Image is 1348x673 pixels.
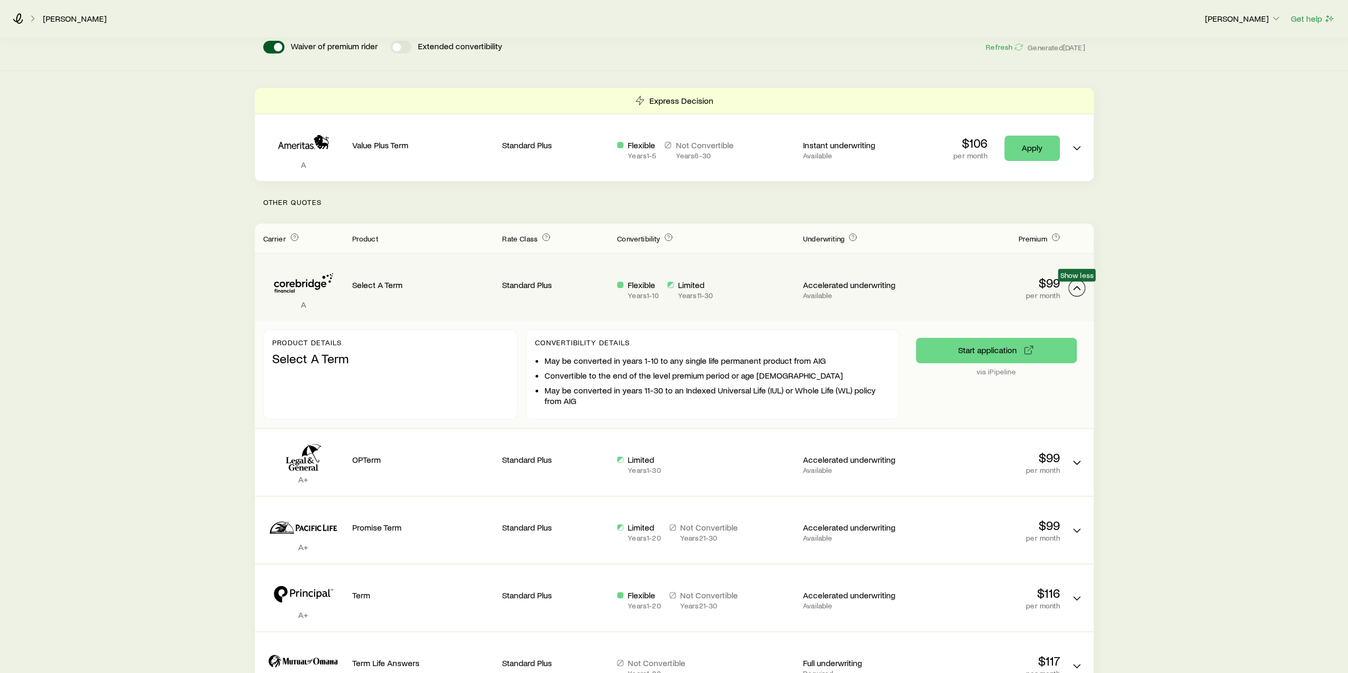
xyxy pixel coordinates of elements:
p: Accelerated underwriting [803,590,909,600]
li: May be converted in years 11-30 to an Indexed Universal Life (IUL) or Whole Life (WL) policy from... [544,385,890,406]
p: Product details [272,338,508,347]
span: [DATE] [1063,43,1085,52]
span: Carrier [263,234,286,243]
p: per month [918,291,1060,300]
span: Rate Class [502,234,538,243]
p: Standard Plus [502,140,609,150]
p: Years 1 - 30 [628,466,660,474]
p: per month [918,602,1060,610]
p: Years 1 - 20 [628,534,660,542]
p: OPTerm [352,454,494,465]
p: Full underwriting [803,658,909,668]
span: Premium [1018,234,1047,243]
p: Standard Plus [502,522,609,533]
span: Generated [1028,43,1085,52]
p: Standard Plus [502,658,609,668]
div: Term quotes [255,88,1094,181]
p: Flexible [628,140,656,150]
button: [PERSON_NAME] [1204,13,1282,25]
span: Show less [1060,271,1093,280]
p: Available [803,466,909,474]
p: Not Convertible [680,522,738,533]
p: Waiver of premium rider [291,41,378,53]
p: $116 [918,586,1060,600]
p: Standard Plus [502,280,609,290]
p: Years 21 - 30 [680,602,738,610]
p: A+ [263,474,344,484]
a: Apply [1004,136,1060,161]
p: Available [803,291,909,300]
p: Years 1 - 20 [628,602,660,610]
button: via iPipeline [916,338,1077,363]
a: [PERSON_NAME] [42,14,107,24]
p: Promise Term [352,522,494,533]
p: [PERSON_NAME] [1205,13,1281,24]
p: Instant underwriting [803,140,909,150]
p: Years 11 - 30 [678,291,713,300]
p: Not Convertible [628,658,685,668]
span: Underwriting [803,234,844,243]
p: $99 [918,518,1060,533]
p: per month [918,534,1060,542]
p: $106 [953,136,987,150]
p: Years 21 - 30 [680,534,738,542]
p: Limited [678,280,713,290]
p: Value Plus Term [352,140,494,150]
p: Standard Plus [502,590,609,600]
p: Years 1 - 5 [628,151,656,160]
p: Term Life Answers [352,658,494,668]
p: Available [803,602,909,610]
li: Convertible to the end of the level premium period or age [DEMOGRAPHIC_DATA] [544,370,890,381]
p: Accelerated underwriting [803,454,909,465]
p: Term [352,590,494,600]
button: Refresh [985,42,1023,52]
p: Not Convertible [675,140,733,150]
p: $99 [918,275,1060,290]
li: May be converted in years 1-10 to any single life permanent product from AIG [544,355,890,366]
p: Available [803,151,909,160]
p: Extended convertibility [418,41,502,53]
button: Get help [1290,13,1335,25]
p: A+ [263,542,344,552]
p: Limited [628,522,660,533]
p: Accelerated underwriting [803,280,909,290]
p: A+ [263,609,344,620]
p: Other Quotes [255,181,1094,223]
p: Select A Term [352,280,494,290]
p: Years 6 - 30 [675,151,733,160]
p: Express Decision [649,95,713,106]
p: Years 1 - 10 [628,291,658,300]
p: A [263,299,344,310]
p: Select A Term [272,351,508,366]
p: Not Convertible [680,590,738,600]
p: Standard Plus [502,454,609,465]
span: Product [352,234,378,243]
p: $117 [918,653,1060,668]
p: Limited [628,454,660,465]
p: Convertibility Details [535,338,890,347]
p: Available [803,534,909,542]
span: Convertibility [617,234,660,243]
p: per month [918,466,1060,474]
p: via iPipeline [916,367,1077,376]
p: Accelerated underwriting [803,522,909,533]
p: A [263,159,344,170]
p: Flexible [628,590,660,600]
p: per month [953,151,987,160]
p: Flexible [628,280,658,290]
p: $99 [918,450,1060,465]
